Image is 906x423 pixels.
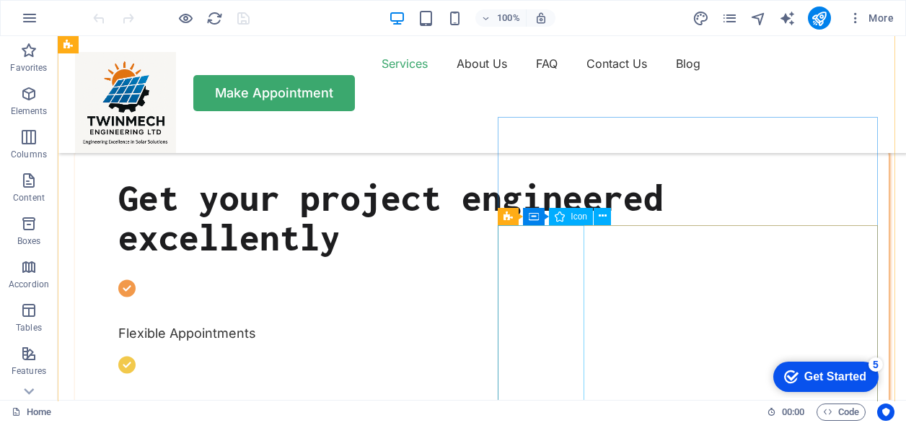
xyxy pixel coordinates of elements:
div: 5 [107,3,121,17]
h6: Session time [767,404,805,421]
h6: 100% [497,9,520,27]
i: Design (Ctrl+Alt+Y) [692,10,709,27]
i: Publish [811,10,827,27]
p: Accordion [9,279,49,290]
span: Icon [571,212,587,221]
button: publish [808,6,831,30]
p: Features [12,365,46,377]
i: Pages (Ctrl+Alt+S) [721,10,738,27]
p: Boxes [17,235,41,247]
div: Get Started 5 items remaining, 0% complete [12,7,117,38]
button: text_generator [779,9,796,27]
p: Elements [11,105,48,117]
span: More [848,11,894,25]
button: reload [206,9,223,27]
i: On resize automatically adjust zoom level to fit chosen device. [535,12,547,25]
button: Code [817,404,866,421]
button: pages [721,9,739,27]
button: More [843,6,900,30]
i: Reload page [206,10,223,27]
div: Get Started [43,16,105,29]
p: Favorites [10,62,47,74]
button: 100% [475,9,527,27]
p: Content [13,192,45,204]
button: Usercentrics [877,404,894,421]
i: Navigator [750,10,767,27]
span: : [792,406,794,417]
button: design [692,9,710,27]
a: Click to cancel selection. Double-click to open Pages [12,404,51,421]
button: navigator [750,9,768,27]
i: AI Writer [779,10,796,27]
span: 00 00 [782,404,804,421]
button: Click here to leave preview mode and continue editing [177,9,194,27]
span: Code [823,404,859,421]
p: Tables [16,322,42,333]
p: Columns [11,149,47,160]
